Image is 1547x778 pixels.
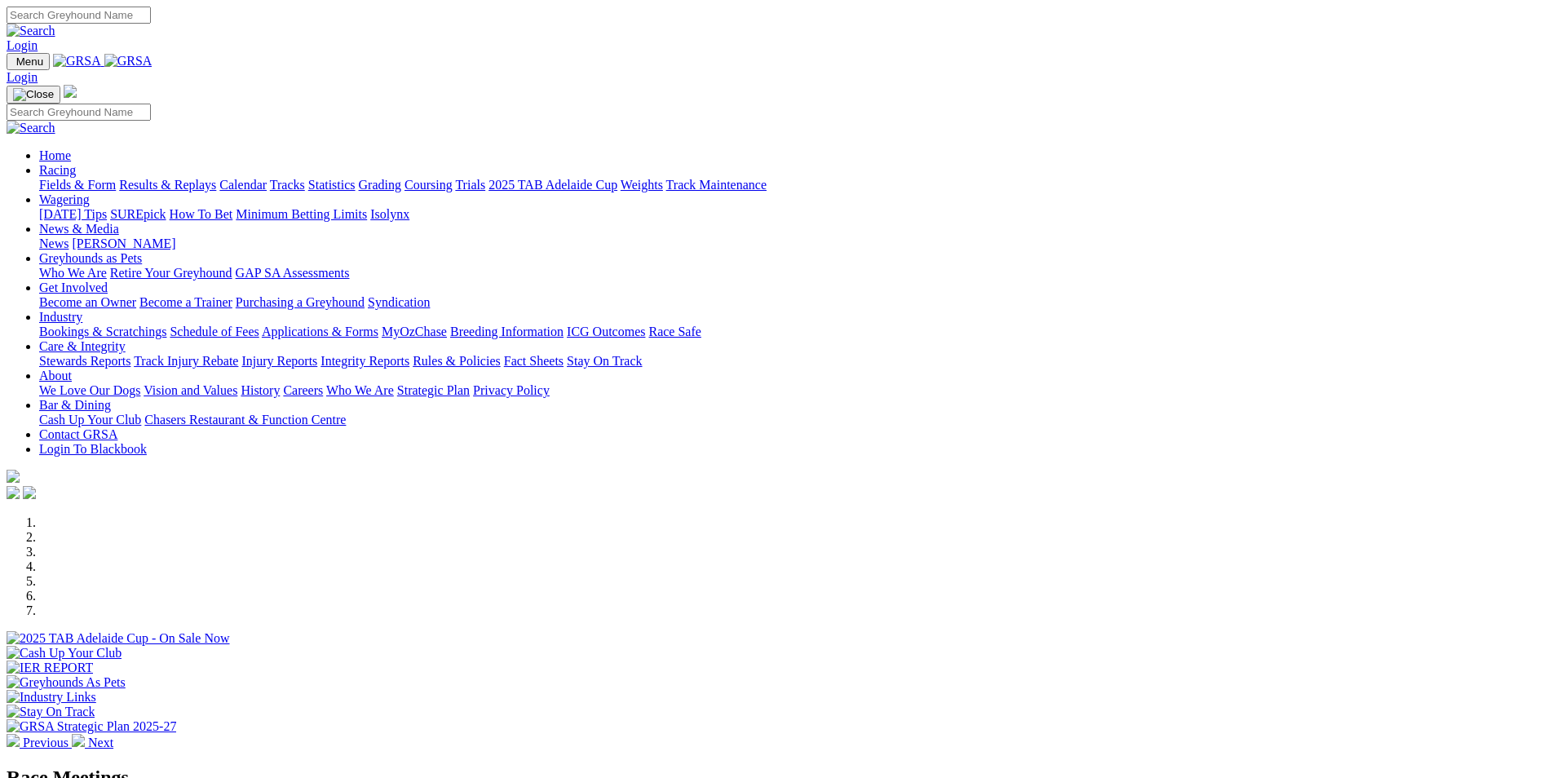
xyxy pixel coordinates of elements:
[382,325,447,338] a: MyOzChase
[7,486,20,499] img: facebook.svg
[23,486,36,499] img: twitter.svg
[39,266,107,280] a: Who We Are
[413,354,501,368] a: Rules & Policies
[39,207,107,221] a: [DATE] Tips
[621,178,663,192] a: Weights
[648,325,701,338] a: Race Safe
[241,383,280,397] a: History
[39,281,108,294] a: Get Involved
[39,178,1540,192] div: Racing
[134,354,238,368] a: Track Injury Rebate
[7,104,151,121] input: Search
[39,266,1540,281] div: Greyhounds as Pets
[7,470,20,483] img: logo-grsa-white.png
[7,631,230,646] img: 2025 TAB Adelaide Cup - On Sale Now
[359,178,401,192] a: Grading
[455,178,485,192] a: Trials
[110,207,166,221] a: SUREpick
[39,148,71,162] a: Home
[39,251,142,265] a: Greyhounds as Pets
[119,178,216,192] a: Results & Replays
[39,427,117,441] a: Contact GRSA
[144,383,237,397] a: Vision and Values
[7,24,55,38] img: Search
[488,178,617,192] a: 2025 TAB Adelaide Cup
[39,236,69,250] a: News
[397,383,470,397] a: Strategic Plan
[16,55,43,68] span: Menu
[7,675,126,690] img: Greyhounds As Pets
[7,7,151,24] input: Search
[64,85,77,98] img: logo-grsa-white.png
[39,398,111,412] a: Bar & Dining
[39,163,76,177] a: Racing
[7,38,38,52] a: Login
[666,178,767,192] a: Track Maintenance
[39,413,1540,427] div: Bar & Dining
[39,383,140,397] a: We Love Our Dogs
[39,325,166,338] a: Bookings & Scratchings
[326,383,394,397] a: Who We Are
[72,236,175,250] a: [PERSON_NAME]
[39,383,1540,398] div: About
[567,354,642,368] a: Stay On Track
[39,178,116,192] a: Fields & Form
[72,736,113,749] a: Next
[368,295,430,309] a: Syndication
[7,661,93,675] img: IER REPORT
[308,178,356,192] a: Statistics
[39,207,1540,222] div: Wagering
[39,354,130,368] a: Stewards Reports
[7,86,60,104] button: Toggle navigation
[39,325,1540,339] div: Industry
[7,736,72,749] a: Previous
[473,383,550,397] a: Privacy Policy
[39,295,136,309] a: Become an Owner
[236,295,365,309] a: Purchasing a Greyhound
[39,236,1540,251] div: News & Media
[53,54,101,69] img: GRSA
[72,734,85,747] img: chevron-right-pager-white.svg
[236,207,367,221] a: Minimum Betting Limits
[170,207,233,221] a: How To Bet
[39,222,119,236] a: News & Media
[39,295,1540,310] div: Get Involved
[270,178,305,192] a: Tracks
[13,88,54,101] img: Close
[7,705,95,719] img: Stay On Track
[404,178,453,192] a: Coursing
[39,339,126,353] a: Care & Integrity
[370,207,409,221] a: Isolynx
[170,325,259,338] a: Schedule of Fees
[7,646,122,661] img: Cash Up Your Club
[7,734,20,747] img: chevron-left-pager-white.svg
[262,325,378,338] a: Applications & Forms
[144,413,346,427] a: Chasers Restaurant & Function Centre
[7,690,96,705] img: Industry Links
[283,383,323,397] a: Careers
[23,736,69,749] span: Previous
[39,192,90,206] a: Wagering
[39,369,72,382] a: About
[88,736,113,749] span: Next
[567,325,645,338] a: ICG Outcomes
[39,442,147,456] a: Login To Blackbook
[504,354,564,368] a: Fact Sheets
[104,54,152,69] img: GRSA
[219,178,267,192] a: Calendar
[7,719,176,734] img: GRSA Strategic Plan 2025-27
[7,70,38,84] a: Login
[7,53,50,70] button: Toggle navigation
[450,325,564,338] a: Breeding Information
[39,413,141,427] a: Cash Up Your Club
[139,295,232,309] a: Become a Trainer
[39,310,82,324] a: Industry
[7,121,55,135] img: Search
[110,266,232,280] a: Retire Your Greyhound
[236,266,350,280] a: GAP SA Assessments
[320,354,409,368] a: Integrity Reports
[39,354,1540,369] div: Care & Integrity
[241,354,317,368] a: Injury Reports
